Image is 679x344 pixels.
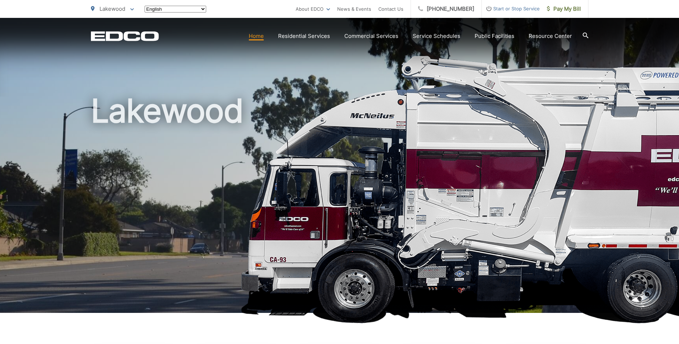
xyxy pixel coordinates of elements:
a: Resource Center [529,32,572,40]
a: EDCD logo. Return to the homepage. [91,31,159,41]
span: Pay My Bill [547,5,581,13]
a: Home [249,32,264,40]
a: News & Events [337,5,371,13]
a: Residential Services [278,32,330,40]
span: Lakewood [100,5,125,12]
a: Service Schedules [413,32,460,40]
h1: Lakewood [91,93,588,319]
select: Select a language [145,6,206,13]
a: Public Facilities [475,32,514,40]
a: Contact Us [378,5,403,13]
a: About EDCO [296,5,330,13]
a: Commercial Services [344,32,398,40]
